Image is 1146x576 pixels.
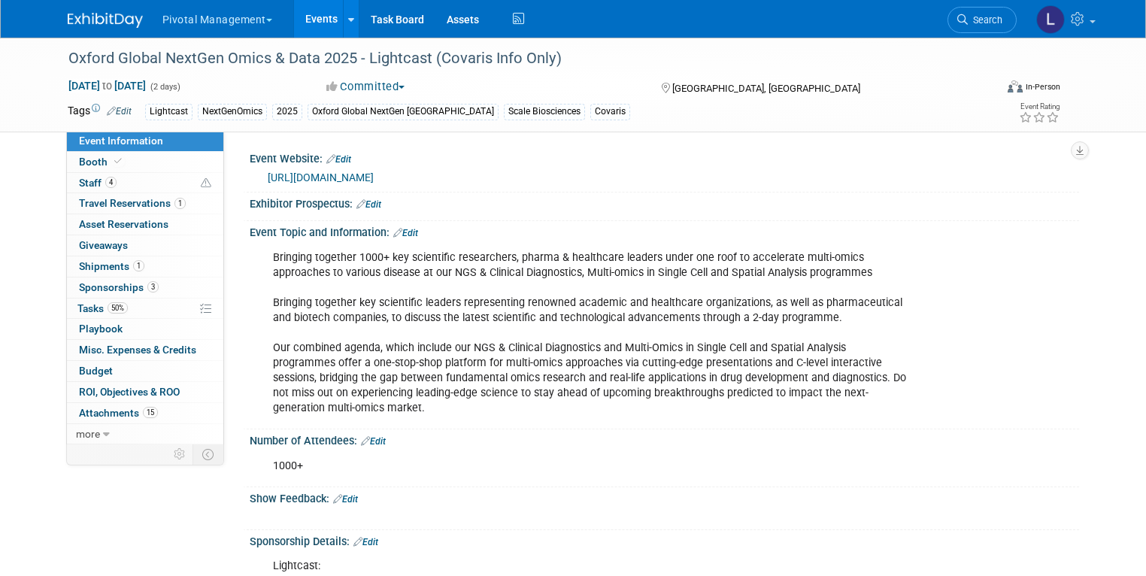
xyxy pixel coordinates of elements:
[356,199,381,210] a: Edit
[321,79,411,95] button: Committed
[914,78,1060,101] div: Event Format
[250,221,1079,241] div: Event Topic and Information:
[79,281,159,293] span: Sponsorships
[145,104,193,120] div: Lightcast
[250,193,1079,212] div: Exhibitor Prospectus:
[68,13,143,28] img: ExhibitDay
[68,103,132,120] td: Tags
[193,444,223,464] td: Toggle Event Tabs
[250,147,1079,167] div: Event Website:
[268,171,374,183] a: [URL][DOMAIN_NAME]
[67,131,223,151] a: Event Information
[133,260,144,271] span: 1
[262,451,918,481] div: 1000+
[947,7,1017,33] a: Search
[67,299,223,319] a: Tasks50%
[79,260,144,272] span: Shipments
[114,157,122,165] i: Booth reservation complete
[67,173,223,193] a: Staff4
[147,281,159,293] span: 3
[590,104,630,120] div: Covaris
[67,403,223,423] a: Attachments15
[79,386,180,398] span: ROI, Objectives & ROO
[308,104,499,120] div: Oxford Global NextGen [GEOGRAPHIC_DATA]
[968,14,1002,26] span: Search
[262,243,918,424] div: Bringing together 1000+ key scientific researchers, pharma & healthcare leaders under one roof to...
[79,239,128,251] span: Giveaways
[198,104,267,120] div: NextGenOmics
[67,319,223,339] a: Playbook
[1036,5,1065,34] img: Leslie Pelton
[149,82,180,92] span: (2 days)
[68,79,147,92] span: [DATE] [DATE]
[143,407,158,418] span: 15
[393,228,418,238] a: Edit
[108,302,128,314] span: 50%
[174,198,186,209] span: 1
[672,83,860,94] span: [GEOGRAPHIC_DATA], [GEOGRAPHIC_DATA]
[105,177,117,188] span: 4
[79,197,186,209] span: Travel Reservations
[201,177,211,190] span: Potential Scheduling Conflict -- at least one attendee is tagged in another overlapping event.
[326,154,351,165] a: Edit
[1025,81,1060,92] div: In-Person
[107,106,132,117] a: Edit
[79,135,163,147] span: Event Information
[333,494,358,505] a: Edit
[79,156,125,168] span: Booth
[67,256,223,277] a: Shipments1
[79,323,123,335] span: Playbook
[67,424,223,444] a: more
[167,444,193,464] td: Personalize Event Tab Strip
[67,361,223,381] a: Budget
[353,537,378,547] a: Edit
[67,340,223,360] a: Misc. Expenses & Credits
[250,530,1079,550] div: Sponsorship Details:
[1008,80,1023,92] img: Format-Inperson.png
[504,104,585,120] div: Scale Biosciences
[63,45,976,72] div: Oxford Global NextGen Omics & Data 2025 - Lightcast (Covaris Info Only)
[79,344,196,356] span: Misc. Expenses & Credits
[79,218,168,230] span: Asset Reservations
[272,104,302,120] div: 2025
[79,365,113,377] span: Budget
[100,80,114,92] span: to
[1019,103,1060,111] div: Event Rating
[250,487,1079,507] div: Show Feedback:
[250,429,1079,449] div: Number of Attendees:
[79,407,158,419] span: Attachments
[67,214,223,235] a: Asset Reservations
[77,302,128,314] span: Tasks
[67,235,223,256] a: Giveaways
[76,428,100,440] span: more
[67,277,223,298] a: Sponsorships3
[67,193,223,214] a: Travel Reservations1
[79,177,117,189] span: Staff
[67,152,223,172] a: Booth
[361,436,386,447] a: Edit
[67,382,223,402] a: ROI, Objectives & ROO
